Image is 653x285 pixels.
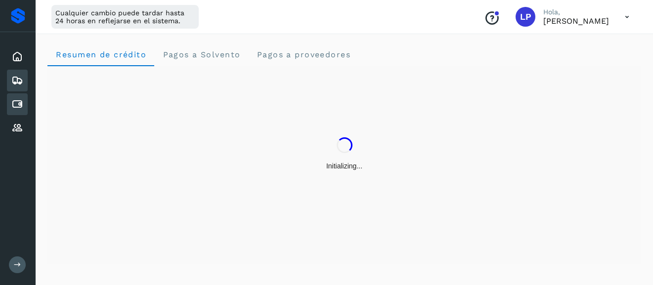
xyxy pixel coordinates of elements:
div: Embarques [7,70,28,91]
div: Proveedores [7,117,28,139]
span: Pagos a proveedores [256,50,350,59]
span: Pagos a Solvento [162,50,240,59]
div: Cuentas por pagar [7,93,28,115]
div: Inicio [7,46,28,68]
div: Cualquier cambio puede tardar hasta 24 horas en reflejarse en el sistema. [51,5,199,29]
p: Hola, [543,8,609,16]
p: Luz Pérez [543,16,609,26]
span: Resumen de crédito [55,50,146,59]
